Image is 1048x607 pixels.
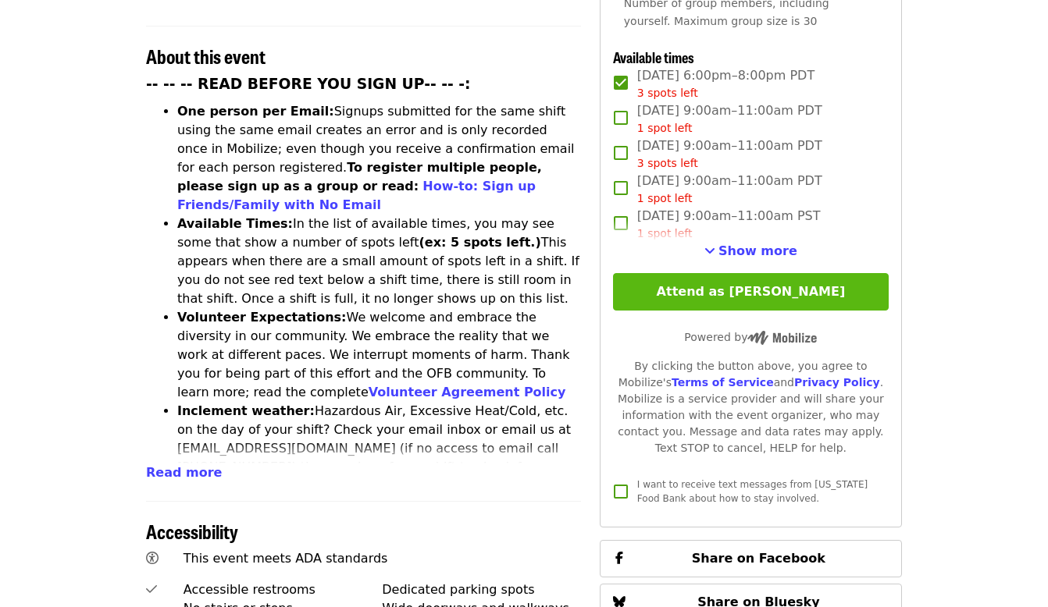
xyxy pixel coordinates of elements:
i: check icon [146,582,157,597]
li: We welcome and embrace the diversity in our community. We embrace the reality that we work at dif... [177,308,581,402]
span: Read more [146,465,222,480]
li: Signups submitted for the same shift using the same email creates an error and is only recorded o... [177,102,581,215]
span: 1 spot left [637,227,693,240]
span: This event meets ADA standards [184,551,388,566]
button: Attend as [PERSON_NAME] [613,273,889,311]
strong: (ex: 5 spots left.) [419,235,540,250]
span: [DATE] 9:00am–11:00am PST [637,207,821,242]
img: Powered by Mobilize [747,331,817,345]
strong: To register multiple people, please sign up as a group or read: [177,160,542,193]
strong: Inclement weather: [177,403,315,418]
span: Available times [613,47,694,67]
span: Share on Facebook [692,551,825,566]
span: Show more [718,243,797,258]
li: In the list of available times, you may see some that show a number of spots left This appears wh... [177,215,581,308]
a: How-to: Sign up Friends/Family with No Email [177,179,536,212]
strong: Available Times: [177,216,293,231]
span: 1 spot left [637,192,693,204]
i: universal-access icon [146,551,159,566]
a: Privacy Policy [794,376,880,389]
div: By clicking the button above, you agree to Mobilize's and . Mobilize is a service provider and wi... [613,358,889,456]
span: Accessibility [146,517,238,545]
div: Dedicated parking spots [382,580,581,599]
span: [DATE] 6:00pm–8:00pm PDT [637,66,815,101]
button: See more timeslots [704,242,797,261]
span: 3 spots left [637,157,698,169]
button: Read more [146,463,222,482]
button: Share on Facebook [600,540,902,577]
a: Volunteer Agreement Policy [369,385,566,399]
span: 1 spot left [637,122,693,134]
a: Terms of Service [672,376,774,389]
span: [DATE] 9:00am–11:00am PDT [637,101,822,137]
span: [DATE] 9:00am–11:00am PDT [637,172,822,207]
strong: -- -- -- READ BEFORE YOU SIGN UP-- -- -: [146,76,471,92]
li: Hazardous Air, Excessive Heat/Cold, etc. on the day of your shift? Check your email inbox or emai... [177,402,581,495]
span: About this event [146,42,266,69]
span: I want to receive text messages from [US_STATE] Food Bank about how to stay involved. [637,479,868,504]
span: [DATE] 9:00am–11:00am PDT [637,137,822,172]
span: Powered by [684,331,817,343]
div: Accessible restrooms [184,580,383,599]
strong: Volunteer Expectations: [177,310,347,325]
span: 3 spots left [637,87,698,99]
strong: One person per Email: [177,104,334,119]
